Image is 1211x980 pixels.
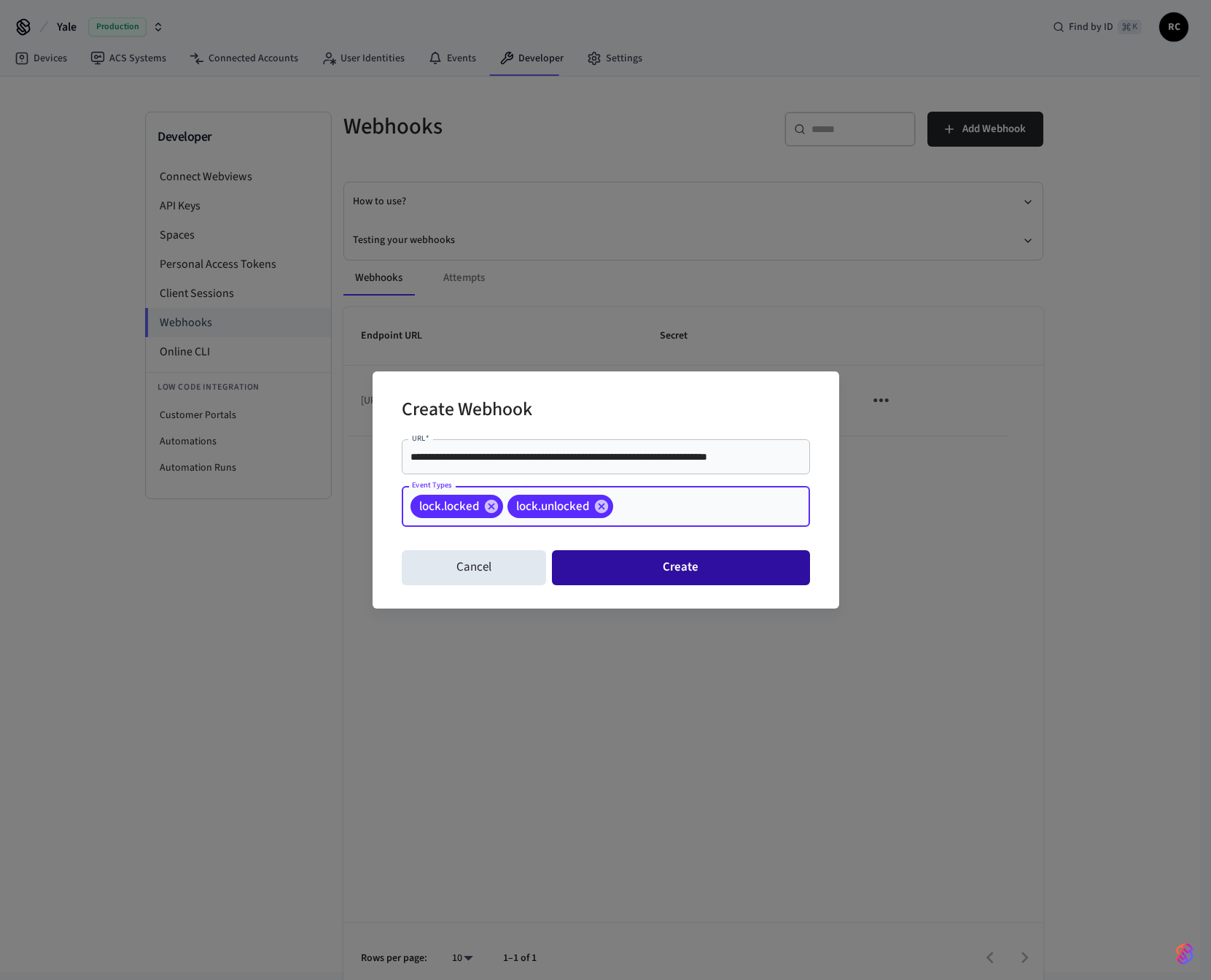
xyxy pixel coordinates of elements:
span: lock.unlocked [507,499,598,514]
div: lock.unlocked [507,495,613,518]
span: lock.locked [410,499,488,514]
h2: Create Webhook [402,389,532,433]
label: Event Types [412,479,452,490]
button: Cancel [402,550,547,585]
img: SeamLogoGradient.69752ec5.svg [1176,942,1194,965]
div: lock.locked [410,495,503,518]
label: URL [412,433,429,444]
button: Create [552,550,809,585]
